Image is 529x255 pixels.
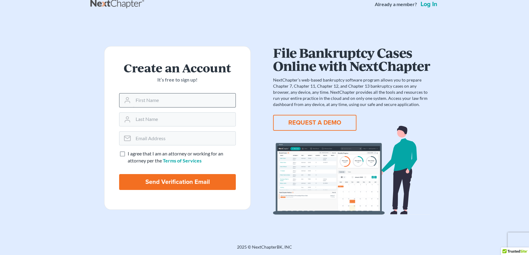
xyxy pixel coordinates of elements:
[119,76,236,83] p: It’s free to sign up!
[273,46,430,72] h1: File Bankruptcy Cases Online with NextChapter
[133,93,235,107] input: First Name
[119,174,236,190] input: Send Verification Email
[273,126,430,215] img: dashboard-867a026336fddd4d87f0941869007d5e2a59e2bc3a7d80a2916e9f42c0117099.svg
[163,158,202,163] a: Terms of Services
[133,113,235,126] input: Last Name
[133,132,235,145] input: Email Address
[273,115,356,131] button: REQUEST A DEMO
[119,61,236,74] h2: Create an Account
[273,77,430,107] p: NextChapter’s web-based bankruptcy software program allows you to prepare Chapter 7, Chapter 11, ...
[419,1,439,7] a: Log in
[90,244,439,255] div: 2025 © NextChapterBK, INC
[128,151,223,163] span: I agree that I am an attorney or working for an attorney per the
[375,1,417,8] strong: Already a member?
